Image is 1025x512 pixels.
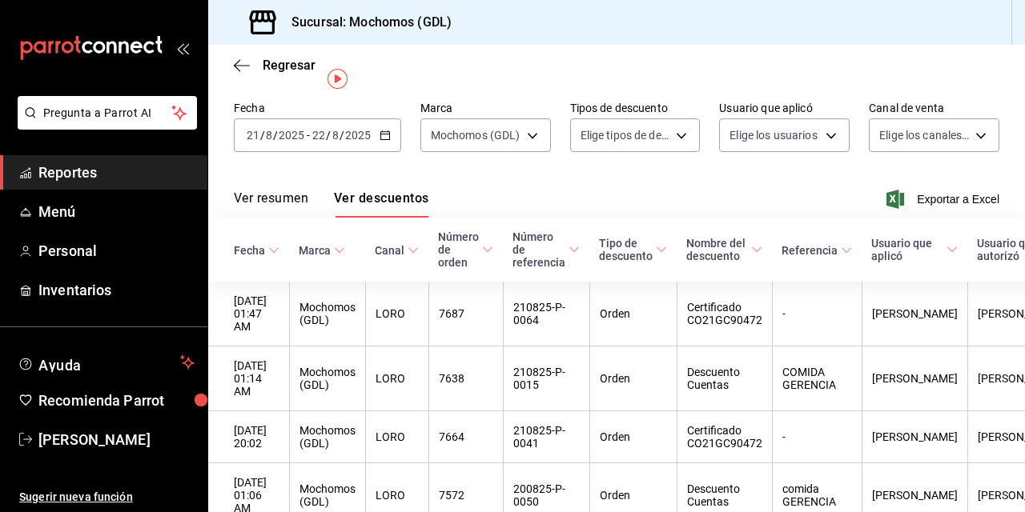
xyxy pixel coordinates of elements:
th: 210825-P-0064 [503,282,589,346]
th: Mochomos (GDL) [289,282,365,346]
th: Descuento Cuentas [677,346,772,411]
span: Nombre del descuento [686,237,762,262]
span: / [273,129,278,142]
img: Marcador de información sobre herramientas [328,69,348,89]
span: - [307,129,310,142]
th: 7638 [428,346,503,411]
th: 210825-P-0041 [503,411,589,463]
span: Número de referencia [512,230,580,269]
th: LORO [365,346,428,411]
span: Fecha [234,244,279,257]
font: Canal [375,244,404,257]
label: Canal de venta [869,102,999,114]
font: Inventarios [38,282,111,298]
font: Reportes [38,164,97,181]
th: [PERSON_NAME] [862,411,967,463]
th: [DATE] 01:47 AM [208,282,289,346]
button: Ver descuentos [334,190,428,218]
span: Tipo de descuento [599,237,667,262]
th: [PERSON_NAME] [862,282,967,346]
input: -- [246,129,260,142]
th: [DATE] 20:02 [208,411,289,463]
font: Usuario que aplicó [871,237,943,262]
span: Usuario que aplicó [871,237,958,262]
font: Número de referencia [512,230,565,269]
label: Marca [420,102,551,114]
font: Tipo de descuento [599,237,653,262]
input: -- [265,129,273,142]
h3: Sucursal: Mochomos (GDL) [279,13,452,32]
span: Ayuda [38,353,174,372]
label: Fecha [234,102,401,114]
span: Referencia [782,244,852,257]
label: Usuario que aplicó [719,102,850,114]
th: LORO [365,411,428,463]
th: Mochomos (GDL) [289,346,365,411]
th: 7664 [428,411,503,463]
font: Fecha [234,244,265,257]
th: Certificado CO21GC90472 [677,411,772,463]
button: Exportar a Excel [890,190,999,209]
div: Pestañas de navegación [234,190,428,218]
font: Número de orden [438,230,479,269]
a: Pregunta a Parrot AI [11,116,197,133]
span: / [326,129,331,142]
th: 7687 [428,282,503,346]
span: Regresar [263,58,316,73]
font: Marca [299,244,331,257]
th: LORO [365,282,428,346]
font: Ver resumen [234,190,308,206]
span: Pregunta a Parrot AI [43,105,172,122]
th: [PERSON_NAME] [862,346,967,411]
input: ---- [344,129,372,142]
input: -- [312,129,326,142]
font: Recomienda Parrot [38,392,164,409]
th: COMIDA GERENCIA [772,346,862,411]
font: Nombre del descuento [686,237,748,262]
button: open_drawer_menu [176,42,189,54]
th: - [772,282,862,346]
font: [PERSON_NAME] [38,431,151,448]
button: Pregunta a Parrot AI [18,96,197,130]
button: Regresar [234,58,316,73]
span: / [260,129,265,142]
font: Exportar a Excel [917,193,999,206]
label: Tipos de descuento [570,102,701,114]
span: Canal [375,244,419,257]
th: - [772,411,862,463]
th: Certificado CO21GC90472 [677,282,772,346]
input: ---- [278,129,305,142]
span: Elige los canales de venta [879,127,970,143]
th: Mochomos (GDL) [289,411,365,463]
span: Marca [299,244,345,257]
span: / [340,129,344,142]
span: Mochomos (GDL) [431,127,521,143]
th: [DATE] 01:14 AM [208,346,289,411]
span: Elige los usuarios [730,127,817,143]
font: Sugerir nueva función [19,490,133,503]
font: Personal [38,242,97,259]
th: Orden [589,282,677,346]
th: 210825-P-0015 [503,346,589,411]
span: Elige tipos de descuento [581,127,671,143]
span: Número de orden [438,230,493,269]
th: Orden [589,411,677,463]
font: Referencia [782,244,838,257]
font: Menú [38,203,76,220]
input: -- [332,129,340,142]
th: Orden [589,346,677,411]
